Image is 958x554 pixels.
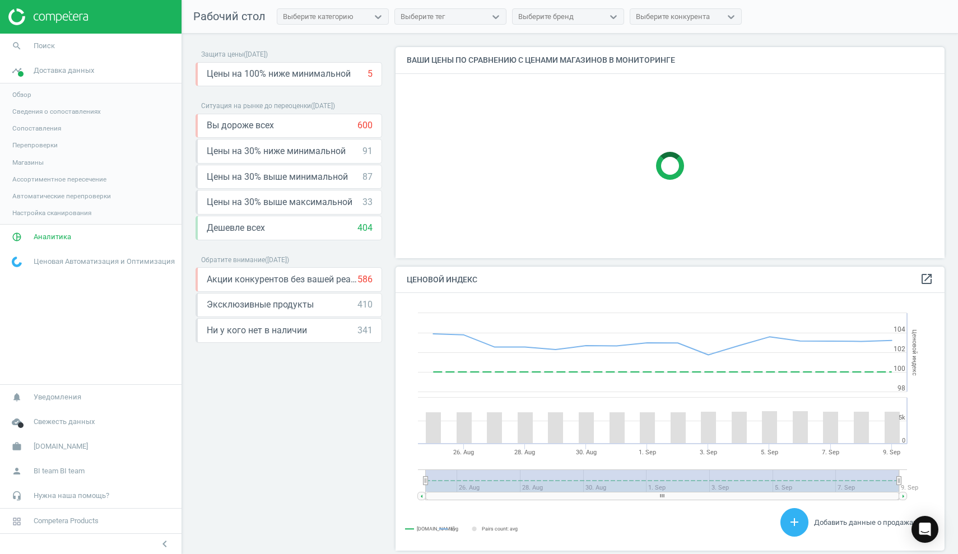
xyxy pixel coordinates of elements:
[357,324,373,337] div: 341
[265,256,289,264] span: ( [DATE] )
[894,345,905,353] text: 102
[357,273,373,286] div: 586
[396,267,945,293] h4: Ценовой индекс
[6,387,27,408] i: notifications
[700,449,717,456] tspan: 3. Sep
[8,8,88,25] img: ajHJNr6hYgQAAAAASUVORK5CYII=
[883,449,900,456] tspan: 9. Sep
[761,449,778,456] tspan: 5. Sep
[401,12,445,22] div: Выберите тег
[201,50,244,58] span: Защита цены
[6,460,27,482] i: person
[6,485,27,506] i: headset_mic
[518,12,574,22] div: Выберите бренд
[34,491,109,501] span: Нужна наша помощь?
[362,145,373,157] div: 91
[207,299,314,311] span: Эксклюзивные продукты
[34,41,55,51] span: Поиск
[12,257,22,267] img: wGWNvw8QSZomAAAAABJRU5ErkJggg==
[207,68,351,80] span: Цены на 100% ниже минимальной
[207,145,346,157] span: Цены на 30% ниже минимальной
[12,90,31,99] span: Обзор
[207,119,274,132] span: Вы дороже всех
[357,119,373,132] div: 600
[902,437,905,444] text: 0
[639,449,656,456] tspan: 1. Sep
[6,226,27,248] i: pie_chart_outlined
[12,124,61,133] span: Сопоставления
[12,107,101,116] span: Сведения о сопоставлениях
[453,449,474,456] tspan: 26. Aug
[636,12,710,22] div: Выберите конкурента
[357,222,373,234] div: 404
[897,384,905,392] text: 98
[417,526,454,532] tspan: [DOMAIN_NAME]
[34,232,71,242] span: Аналитика
[788,515,801,529] i: add
[357,299,373,311] div: 410
[894,365,905,373] text: 100
[311,102,335,110] span: ( [DATE] )
[12,158,44,167] span: Магазины
[12,192,111,201] span: Автоматические перепроверки
[34,257,175,267] span: Ценовая Автоматизация и Оптимизация
[822,449,839,456] tspan: 7. Sep
[201,256,265,264] span: Обратите внимание
[12,208,91,217] span: Настройка сканирования
[514,449,535,456] tspan: 28. Aug
[283,12,354,22] div: Выберите категорию
[396,47,945,73] h4: Ваши цены по сравнению с ценами магазинов в мониторинге
[362,196,373,208] div: 33
[34,417,95,427] span: Свежесть данных
[576,449,597,456] tspan: 30. Aug
[6,411,27,432] i: cloud_done
[207,171,348,183] span: Цены на 30% выше минимальной
[34,516,99,526] span: Competera Products
[920,272,933,286] i: open_in_new
[201,102,311,110] span: Ситуация на рынке до переоценки
[207,222,265,234] span: Дешевле всех
[894,325,905,333] text: 104
[901,484,918,491] tspan: 9. Sep
[6,436,27,457] i: work
[151,537,179,551] button: chevron_left
[368,68,373,80] div: 5
[450,526,458,532] tspan: avg
[6,60,27,81] i: timeline
[12,175,106,184] span: Ассортиментное пересечение
[911,329,918,376] tspan: Ценовой индекс
[34,466,85,476] span: BI team BI team
[34,392,81,402] span: Уведомления
[34,441,88,451] span: [DOMAIN_NAME]
[899,414,905,421] text: 5k
[780,508,808,537] button: add
[207,324,307,337] span: Ни у кого нет в наличии
[920,272,933,287] a: open_in_new
[158,537,171,551] i: chevron_left
[193,10,266,23] span: Рабочий стол
[362,171,373,183] div: 87
[814,518,917,527] span: Добавить данные о продажах
[207,196,352,208] span: Цены на 30% выше максимальной
[12,141,58,150] span: Перепроверки
[207,273,357,286] span: Акции конкурентов без вашей реакции
[244,50,268,58] span: ( [DATE] )
[482,526,518,532] tspan: Pairs count: avg
[6,35,27,57] i: search
[912,516,938,543] div: Open Intercom Messenger
[34,66,94,76] span: Доставка данных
